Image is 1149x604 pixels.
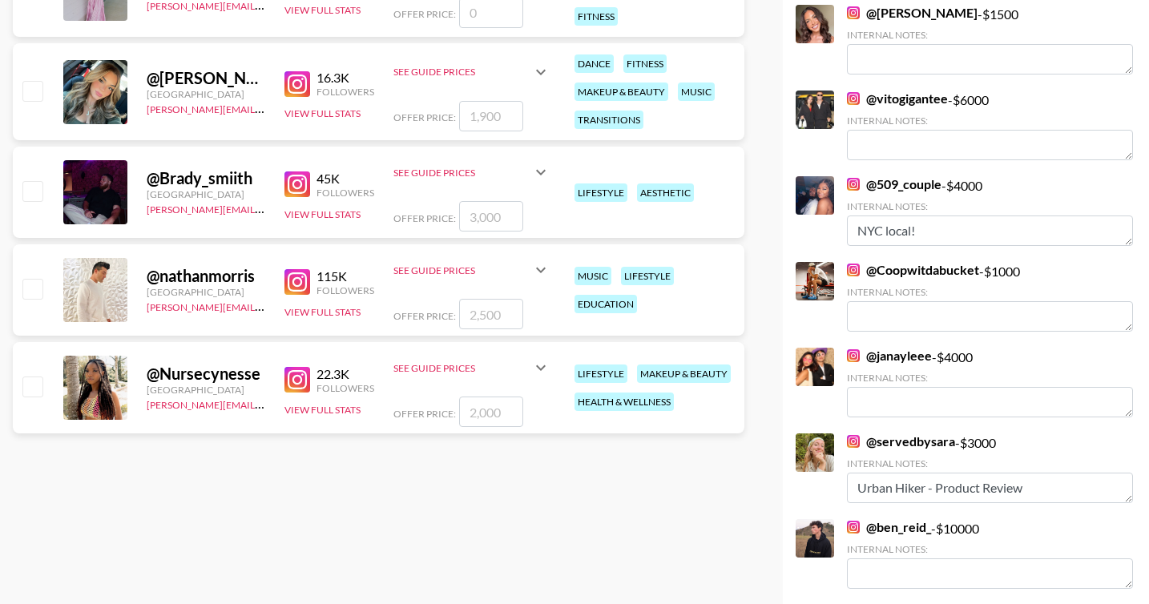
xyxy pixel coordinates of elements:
[847,115,1133,127] div: Internal Notes:
[847,176,1133,246] div: - $ 4000
[847,433,955,449] a: @servedbysara
[678,83,715,101] div: music
[574,83,668,101] div: makeup & beauty
[574,183,627,202] div: lifestyle
[393,66,531,78] div: See Guide Prices
[393,153,550,191] div: See Guide Prices
[847,200,1133,212] div: Internal Notes:
[147,68,265,88] div: @ [PERSON_NAME].bgz
[847,519,931,535] a: @ben_reid_
[284,71,310,97] img: Instagram
[147,396,460,411] a: [PERSON_NAME][EMAIL_ADDRESS][PERSON_NAME][DOMAIN_NAME]
[847,264,860,276] img: Instagram
[393,310,456,322] span: Offer Price:
[574,393,674,411] div: health & wellness
[847,91,1133,160] div: - $ 6000
[393,251,550,289] div: See Guide Prices
[847,543,1133,555] div: Internal Notes:
[147,298,460,313] a: [PERSON_NAME][EMAIL_ADDRESS][PERSON_NAME][DOMAIN_NAME]
[847,348,1133,417] div: - $ 4000
[284,306,361,318] button: View Full Stats
[847,372,1133,384] div: Internal Notes:
[284,171,310,197] img: Instagram
[316,284,374,296] div: Followers
[847,178,860,191] img: Instagram
[147,364,265,384] div: @ Nursecynesse
[284,404,361,416] button: View Full Stats
[147,100,460,115] a: [PERSON_NAME][EMAIL_ADDRESS][PERSON_NAME][DOMAIN_NAME]
[574,54,614,73] div: dance
[147,88,265,100] div: [GEOGRAPHIC_DATA]
[574,7,618,26] div: fitness
[637,364,731,383] div: makeup & beauty
[316,187,374,199] div: Followers
[147,286,265,298] div: [GEOGRAPHIC_DATA]
[623,54,667,73] div: fitness
[847,262,1133,332] div: - $ 1000
[847,435,860,448] img: Instagram
[847,286,1133,298] div: Internal Notes:
[459,101,523,131] input: 1,900
[637,183,694,202] div: aesthetic
[393,408,456,420] span: Offer Price:
[393,53,550,91] div: See Guide Prices
[393,212,456,224] span: Offer Price:
[316,382,374,394] div: Followers
[316,366,374,382] div: 22.3K
[147,384,265,396] div: [GEOGRAPHIC_DATA]
[847,262,979,278] a: @Coopwitdabucket
[574,267,611,285] div: music
[847,91,948,107] a: @vitogigantee
[284,208,361,220] button: View Full Stats
[284,107,361,119] button: View Full Stats
[847,457,1133,469] div: Internal Notes:
[847,215,1133,246] textarea: NYC local!
[316,70,374,86] div: 16.3K
[847,521,860,534] img: Instagram
[393,348,550,387] div: See Guide Prices
[574,364,627,383] div: lifestyle
[316,268,374,284] div: 115K
[147,188,265,200] div: [GEOGRAPHIC_DATA]
[847,5,978,21] a: @[PERSON_NAME]
[574,295,637,313] div: education
[847,348,932,364] a: @janayleee
[316,171,374,187] div: 45K
[459,299,523,329] input: 2,500
[147,266,265,286] div: @ nathanmorris
[847,519,1133,589] div: - $ 10000
[459,201,523,232] input: 3,000
[847,5,1133,74] div: - $ 1500
[459,397,523,427] input: 2,000
[393,264,531,276] div: See Guide Prices
[393,8,456,20] span: Offer Price:
[147,168,265,188] div: @ Brady_smiith
[393,362,531,374] div: See Guide Prices
[284,367,310,393] img: Instagram
[621,267,674,285] div: lifestyle
[393,167,531,179] div: See Guide Prices
[393,111,456,123] span: Offer Price:
[147,200,460,215] a: [PERSON_NAME][EMAIL_ADDRESS][PERSON_NAME][DOMAIN_NAME]
[574,111,643,129] div: transitions
[284,269,310,295] img: Instagram
[284,4,361,16] button: View Full Stats
[847,29,1133,41] div: Internal Notes:
[847,473,1133,503] textarea: Urban Hiker - Product Review
[847,433,1133,503] div: - $ 3000
[847,6,860,19] img: Instagram
[847,92,860,105] img: Instagram
[847,176,941,192] a: @509_couple
[316,86,374,98] div: Followers
[847,349,860,362] img: Instagram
